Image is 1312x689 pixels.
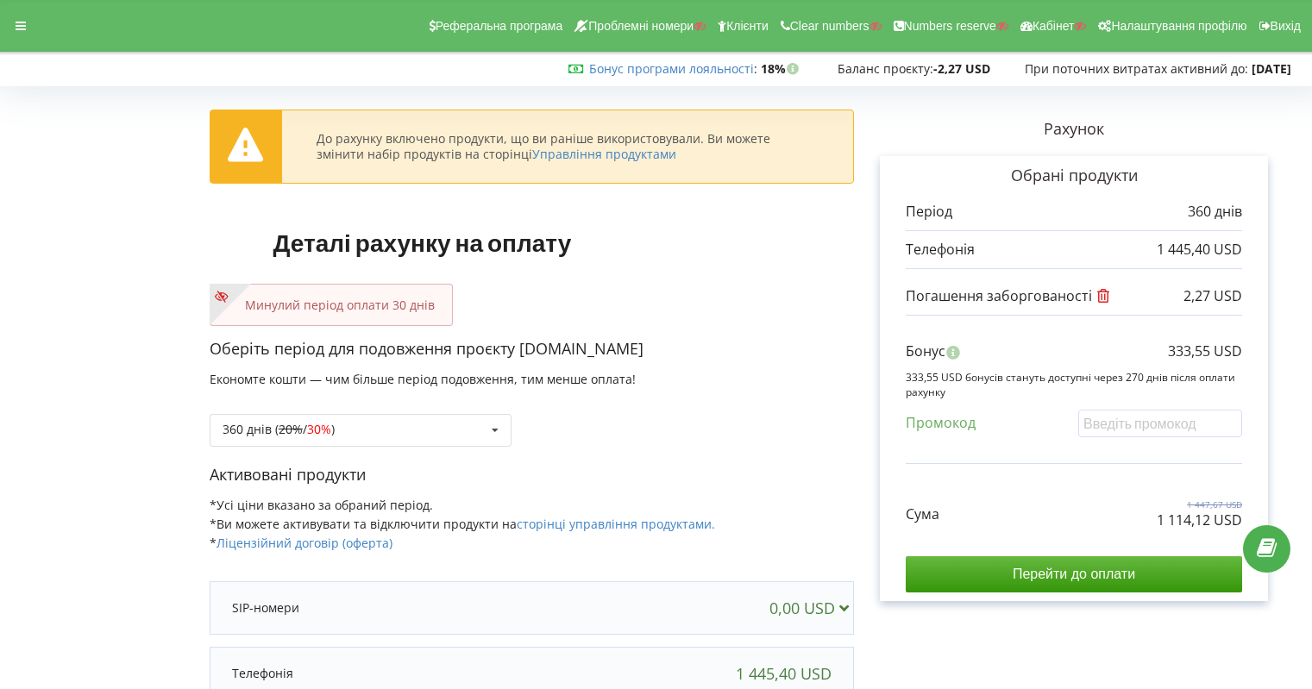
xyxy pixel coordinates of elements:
[1033,19,1075,33] span: Кабінет
[210,338,854,360] p: Оберіть період для подовження проєкту [DOMAIN_NAME]
[904,19,996,33] span: Numbers reserve
[1157,498,1242,510] p: 1 447,67 USD
[906,165,1242,187] p: Обрані продукти
[933,60,990,77] strong: -2,27 USD
[726,19,769,33] span: Клієнти
[317,131,819,162] div: До рахунку включено продукти, що ви раніше використовували. Ви можете змінити набір продуктів на ...
[906,286,1114,306] p: Погашення заборгованості
[307,421,331,437] span: 30%
[223,423,335,435] div: 360 днів ( / )
[210,201,635,284] h1: Деталі рахунку на оплату
[790,19,869,33] span: Clear numbers
[228,297,435,314] p: Минулий період оплати 30 днів
[906,202,952,222] p: Період
[589,60,754,77] a: Бонус програми лояльності
[210,371,636,387] span: Економте кошти — чим більше період подовження, тим менше оплата!
[588,19,694,33] span: Проблемні номери
[1111,19,1246,33] span: Налаштування профілю
[217,535,392,551] a: Ліцензійний договір (оферта)
[906,341,945,361] p: Бонус
[1183,286,1242,306] p: 2,27 USD
[1025,60,1248,77] span: При поточних витратах активний до:
[906,504,939,524] p: Сума
[1271,19,1301,33] span: Вихід
[1168,341,1242,361] p: 333,55 USD
[854,118,1294,141] p: Рахунок
[532,146,676,162] a: Управління продуктами
[838,60,933,77] span: Баланс проєкту:
[232,665,293,682] p: Телефонія
[210,516,715,532] span: *Ви можете активувати та відключити продукти на
[589,60,757,77] span: :
[906,370,1242,399] p: 333,55 USD бонусів стануть доступні через 270 днів після оплати рахунку
[210,497,433,513] span: *Усі ціни вказано за обраний період.
[1252,60,1291,77] strong: [DATE]
[436,19,563,33] span: Реферальна програма
[906,556,1242,592] input: Перейти до оплати
[1157,510,1242,530] p: 1 114,12 USD
[761,60,803,77] strong: 18%
[769,599,857,617] div: 0,00 USD
[1078,410,1242,436] input: Введіть промокод
[210,464,854,486] p: Активовані продукти
[279,421,303,437] s: 20%
[1157,240,1242,260] p: 1 445,40 USD
[517,516,715,532] a: сторінці управління продуктами.
[906,240,975,260] p: Телефонія
[232,599,299,617] p: SIP-номери
[906,413,976,433] p: Промокод
[736,665,832,682] div: 1 445,40 USD
[1188,202,1242,222] p: 360 днів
